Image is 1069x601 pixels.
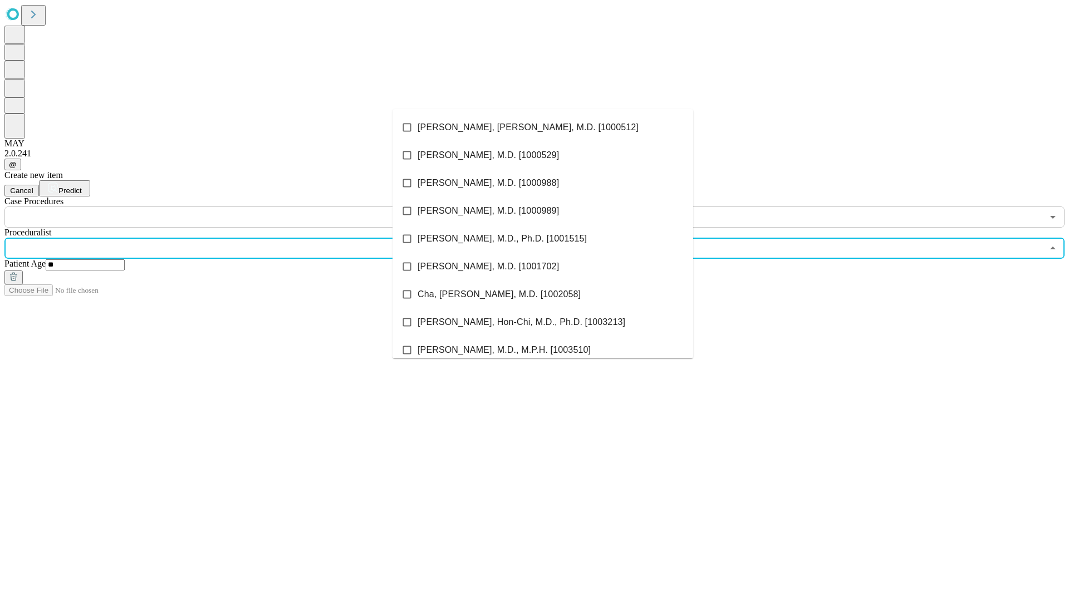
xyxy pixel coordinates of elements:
[9,160,17,169] span: @
[4,259,46,268] span: Patient Age
[4,149,1065,159] div: 2.0.241
[4,139,1065,149] div: MAY
[39,180,90,196] button: Predict
[418,288,581,301] span: Cha, [PERSON_NAME], M.D. [1002058]
[4,159,21,170] button: @
[4,170,63,180] span: Create new item
[4,196,63,206] span: Scheduled Procedure
[1045,240,1061,256] button: Close
[418,260,559,273] span: [PERSON_NAME], M.D. [1001702]
[418,232,587,245] span: [PERSON_NAME], M.D., Ph.D. [1001515]
[10,186,33,195] span: Cancel
[418,149,559,162] span: [PERSON_NAME], M.D. [1000529]
[1045,209,1061,225] button: Open
[418,121,639,134] span: [PERSON_NAME], [PERSON_NAME], M.D. [1000512]
[418,204,559,218] span: [PERSON_NAME], M.D. [1000989]
[418,343,591,357] span: [PERSON_NAME], M.D., M.P.H. [1003510]
[4,185,39,196] button: Cancel
[418,176,559,190] span: [PERSON_NAME], M.D. [1000988]
[418,316,625,329] span: [PERSON_NAME], Hon-Chi, M.D., Ph.D. [1003213]
[58,186,81,195] span: Predict
[4,228,51,237] span: Proceduralist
